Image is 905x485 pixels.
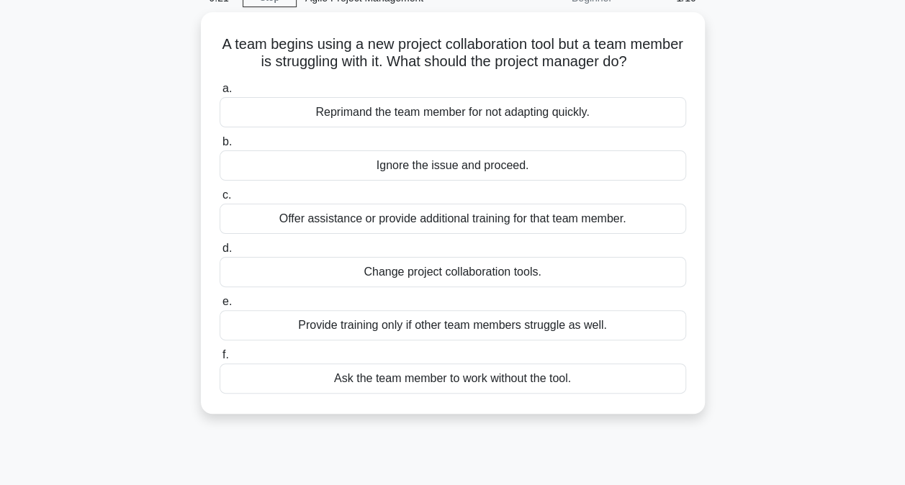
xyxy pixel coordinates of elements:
span: c. [222,189,231,201]
h5: A team begins using a new project collaboration tool but a team member is struggling with it. Wha... [218,35,688,71]
span: d. [222,242,232,254]
div: Ignore the issue and proceed. [220,150,686,181]
span: a. [222,82,232,94]
span: e. [222,295,232,307]
div: Reprimand the team member for not adapting quickly. [220,97,686,127]
span: b. [222,135,232,148]
div: Ask the team member to work without the tool. [220,363,686,394]
div: Change project collaboration tools. [220,257,686,287]
span: f. [222,348,229,361]
div: Offer assistance or provide additional training for that team member. [220,204,686,234]
div: Provide training only if other team members struggle as well. [220,310,686,340]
